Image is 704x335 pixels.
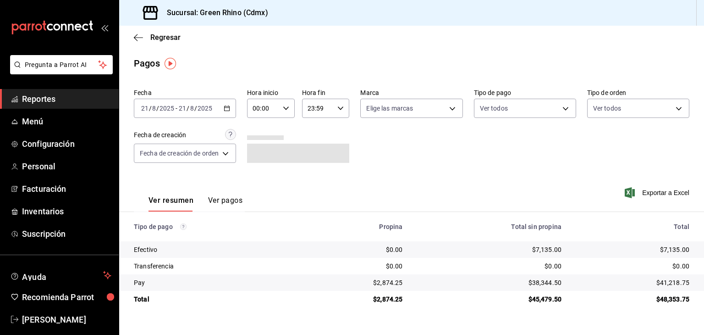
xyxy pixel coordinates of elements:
label: Marca [360,89,462,96]
div: Efectivo [134,245,295,254]
div: $0.00 [417,262,561,271]
span: Inventarios [22,205,111,218]
label: Tipo de orden [587,89,689,96]
input: -- [152,105,156,112]
div: $7,135.00 [417,245,561,254]
a: Pregunta a Parrot AI [6,67,113,76]
svg: Los pagos realizados con Pay y otras terminales son montos brutos. [180,223,187,230]
div: $0.00 [576,262,689,271]
img: Tooltip marker [165,58,176,69]
button: Regresar [134,33,181,42]
input: ---- [197,105,213,112]
span: Recomienda Parrot [22,291,111,303]
span: Fecha de creación de orden [140,149,219,158]
button: Ver resumen [148,196,193,212]
input: ---- [159,105,175,112]
span: Configuración [22,138,111,150]
span: Regresar [150,33,181,42]
span: / [156,105,159,112]
input: -- [141,105,149,112]
div: Pagos [134,56,160,70]
span: Facturación [22,183,111,195]
span: / [149,105,152,112]
span: Menú [22,115,111,128]
h3: Sucursal: Green Rhino (Cdmx) [159,7,268,18]
div: Total sin propina [417,223,561,230]
div: $41,218.75 [576,278,689,287]
div: Pay [134,278,295,287]
div: Propina [309,223,403,230]
input: -- [190,105,194,112]
div: Tipo de pago [134,223,295,230]
button: Pregunta a Parrot AI [10,55,113,74]
div: $0.00 [309,262,403,271]
input: -- [178,105,187,112]
div: $2,874.25 [309,295,403,304]
span: Ver todos [480,104,508,113]
span: Elige las marcas [366,104,413,113]
span: Reportes [22,93,111,105]
label: Tipo de pago [474,89,576,96]
span: Ver todos [593,104,621,113]
button: open_drawer_menu [101,24,108,31]
label: Fecha [134,89,236,96]
div: $48,353.75 [576,295,689,304]
span: Ayuda [22,270,99,281]
span: / [194,105,197,112]
div: $38,344.50 [417,278,561,287]
span: Personal [22,160,111,173]
span: / [187,105,189,112]
label: Hora fin [302,89,350,96]
div: $2,874.25 [309,278,403,287]
span: Suscripción [22,228,111,240]
div: $7,135.00 [576,245,689,254]
div: navigation tabs [148,196,242,212]
label: Hora inicio [247,89,295,96]
span: - [176,105,177,112]
div: $0.00 [309,245,403,254]
div: Fecha de creación [134,130,186,140]
div: Total [576,223,689,230]
div: Total [134,295,295,304]
div: $45,479.50 [417,295,561,304]
button: Exportar a Excel [627,187,689,198]
span: [PERSON_NAME] [22,313,111,326]
div: Transferencia [134,262,295,271]
span: Pregunta a Parrot AI [25,60,99,70]
button: Ver pagos [208,196,242,212]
